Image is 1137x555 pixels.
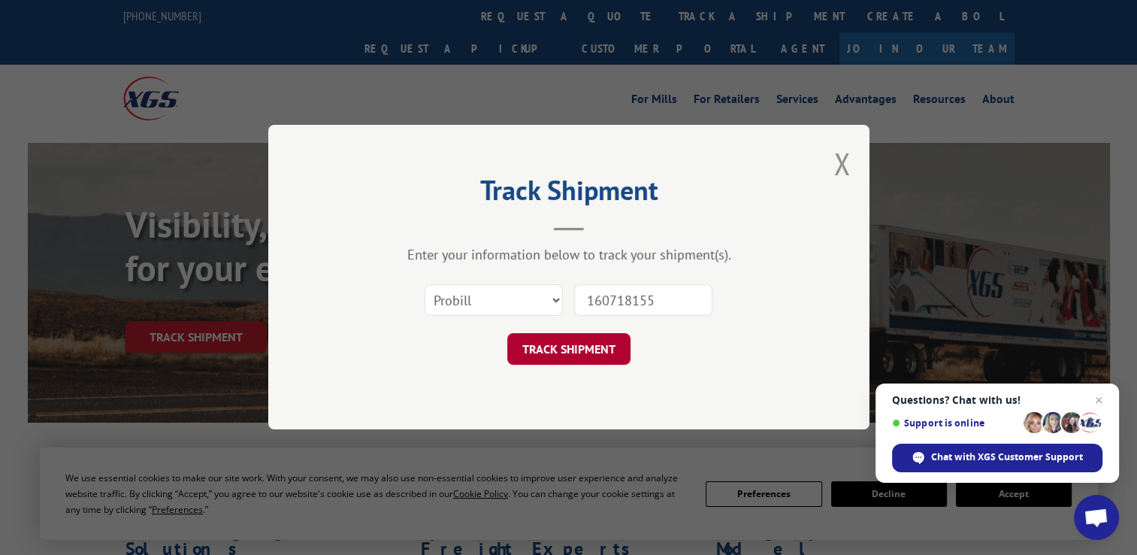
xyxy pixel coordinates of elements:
[574,285,712,317] input: Number(s)
[892,444,1102,472] div: Chat with XGS Customer Support
[892,417,1018,429] span: Support is online
[343,247,794,264] div: Enter your information below to track your shipment(s).
[931,450,1083,464] span: Chat with XGS Customer Support
[1090,391,1108,409] span: Close chat
[834,144,851,183] button: Close modal
[1074,495,1119,540] div: Open chat
[507,334,630,365] button: TRACK SHIPMENT
[343,180,794,208] h2: Track Shipment
[892,394,1102,406] span: Questions? Chat with us!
